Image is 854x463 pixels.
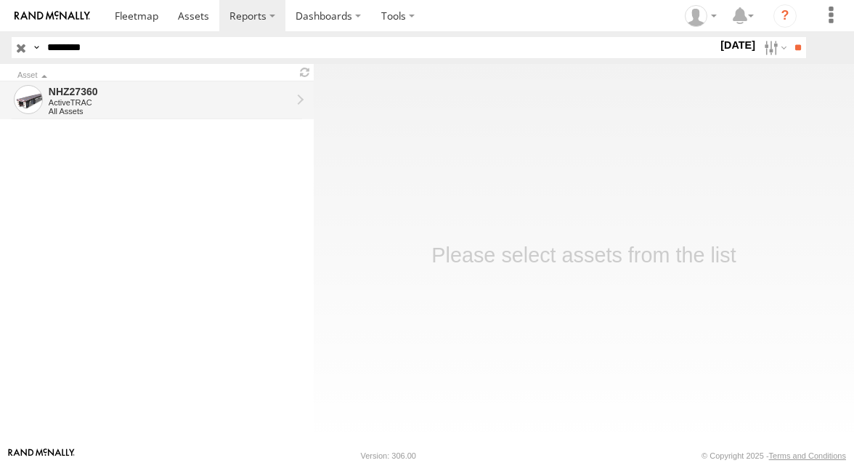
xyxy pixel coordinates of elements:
[49,98,291,107] div: ActiveTRAC
[769,451,846,460] a: Terms and Conditions
[49,107,291,116] div: All Assets
[15,11,90,21] img: rand-logo.svg
[680,5,722,27] div: Zulema McIntosch
[30,37,42,58] label: Search Query
[49,85,291,98] div: NHZ27360 - View Asset History
[717,37,758,53] label: [DATE]
[296,65,314,79] span: Refresh
[773,4,797,28] i: ?
[17,72,290,79] div: Click to Sort
[758,37,789,58] label: Search Filter Options
[701,451,846,460] div: © Copyright 2025 -
[361,451,416,460] div: Version: 306.00
[8,448,75,463] a: Visit our Website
